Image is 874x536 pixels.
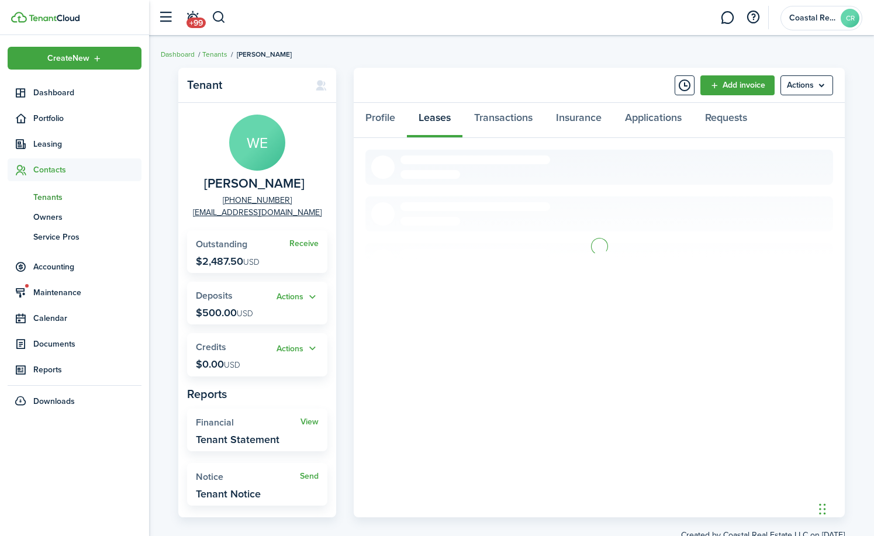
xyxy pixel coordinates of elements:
[196,488,261,500] widget-stats-description: Tenant Notice
[196,340,226,354] span: Credits
[33,261,141,273] span: Accounting
[816,480,874,536] iframe: Chat Widget
[700,75,775,95] a: Add invoice
[204,177,305,191] span: Will Erskine
[33,87,141,99] span: Dashboard
[8,207,141,227] a: Owners
[196,307,253,319] p: $500.00
[33,191,141,203] span: Tenants
[47,54,89,63] span: Create New
[224,359,240,371] span: USD
[289,239,319,248] a: Receive
[8,47,141,70] button: Open menu
[33,338,141,350] span: Documents
[154,6,177,29] button: Open sidebar
[716,3,738,33] a: Messaging
[187,78,303,92] panel-main-title: Tenant
[243,256,260,268] span: USD
[193,206,322,219] a: [EMAIL_ADDRESS][DOMAIN_NAME]
[33,231,141,243] span: Service Pros
[589,236,610,257] img: Loading
[300,472,319,481] a: Send
[237,307,253,320] span: USD
[29,15,80,22] img: TenantCloud
[161,49,195,60] a: Dashboard
[300,417,319,427] a: View
[462,103,544,138] a: Transactions
[196,255,260,267] p: $2,487.50
[354,103,407,138] a: Profile
[181,3,203,33] a: Notifications
[212,8,226,27] button: Search
[33,112,141,125] span: Portfolio
[613,103,693,138] a: Applications
[277,342,319,355] button: Actions
[229,115,285,171] avatar-text: WE
[33,211,141,223] span: Owners
[277,291,319,304] button: Actions
[544,103,613,138] a: Insurance
[693,103,759,138] a: Requests
[186,18,206,28] span: +99
[33,286,141,299] span: Maintenance
[237,49,292,60] span: [PERSON_NAME]
[33,164,141,176] span: Contacts
[33,364,141,376] span: Reports
[819,492,826,527] div: Drag
[789,14,836,22] span: Coastal Real Estate LLC
[202,49,227,60] a: Tenants
[841,9,859,27] avatar-text: CR
[196,472,300,482] widget-stats-title: Notice
[277,342,319,355] button: Open menu
[223,194,292,206] a: [PHONE_NUMBER]
[780,75,833,95] menu-btn: Actions
[675,75,695,95] button: Timeline
[11,12,27,23] img: TenantCloud
[743,8,763,27] button: Open resource center
[8,227,141,247] a: Service Pros
[780,75,833,95] button: Open menu
[187,385,327,403] panel-main-subtitle: Reports
[33,395,75,407] span: Downloads
[196,358,240,370] p: $0.00
[277,291,319,304] button: Open menu
[196,434,279,445] widget-stats-description: Tenant Statement
[33,312,141,324] span: Calendar
[196,237,247,251] span: Outstanding
[8,81,141,104] a: Dashboard
[196,417,300,428] widget-stats-title: Financial
[196,289,233,302] span: Deposits
[8,187,141,207] a: Tenants
[8,358,141,381] a: Reports
[33,138,141,150] span: Leasing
